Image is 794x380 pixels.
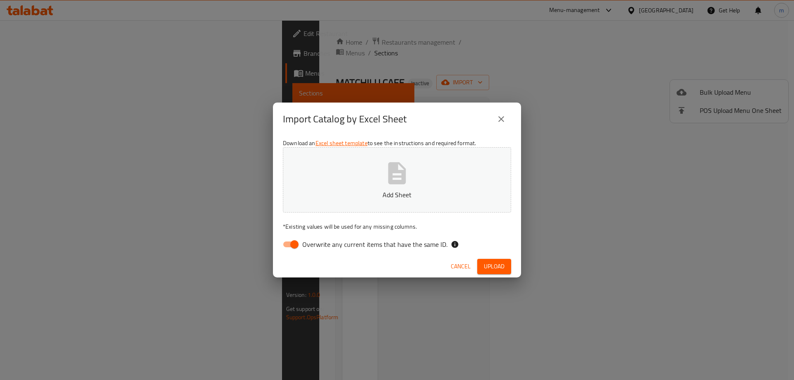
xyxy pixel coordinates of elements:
div: Download an to see the instructions and required format. [273,136,521,256]
button: close [491,109,511,129]
p: Existing values will be used for any missing columns. [283,222,511,231]
span: Upload [484,261,505,272]
h2: Import Catalog by Excel Sheet [283,112,407,126]
svg: If the overwrite option isn't selected, then the items that match an existing ID will be ignored ... [451,240,459,249]
button: Upload [477,259,511,274]
a: Excel sheet template [316,138,368,148]
p: Add Sheet [296,190,498,200]
span: Overwrite any current items that have the same ID. [302,239,447,249]
button: Cancel [447,259,474,274]
span: Cancel [451,261,471,272]
button: Add Sheet [283,147,511,213]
